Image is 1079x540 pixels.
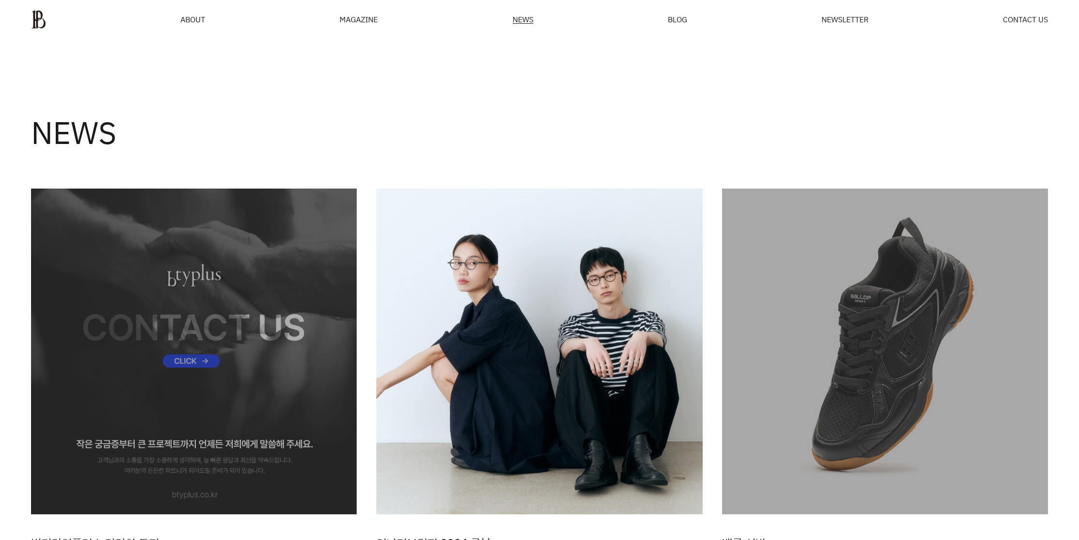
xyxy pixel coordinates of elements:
a: NEWSLETTER [821,16,869,23]
a: BLOG [668,16,687,23]
a: NEWS [513,16,533,24]
img: 635fa87dc6e6e.jpg [722,189,1048,514]
a: CONTACT US [1003,16,1048,23]
img: 77533cce22de3.jpg [31,189,357,514]
h3: NEWS [31,117,116,148]
a: ABOUT [180,16,205,23]
div: MAGAZINE [339,16,378,23]
img: ba379d5522eb3.png [31,10,46,29]
img: 9addd90a15588.jpg [376,189,702,514]
span: NEWS [513,16,533,23]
